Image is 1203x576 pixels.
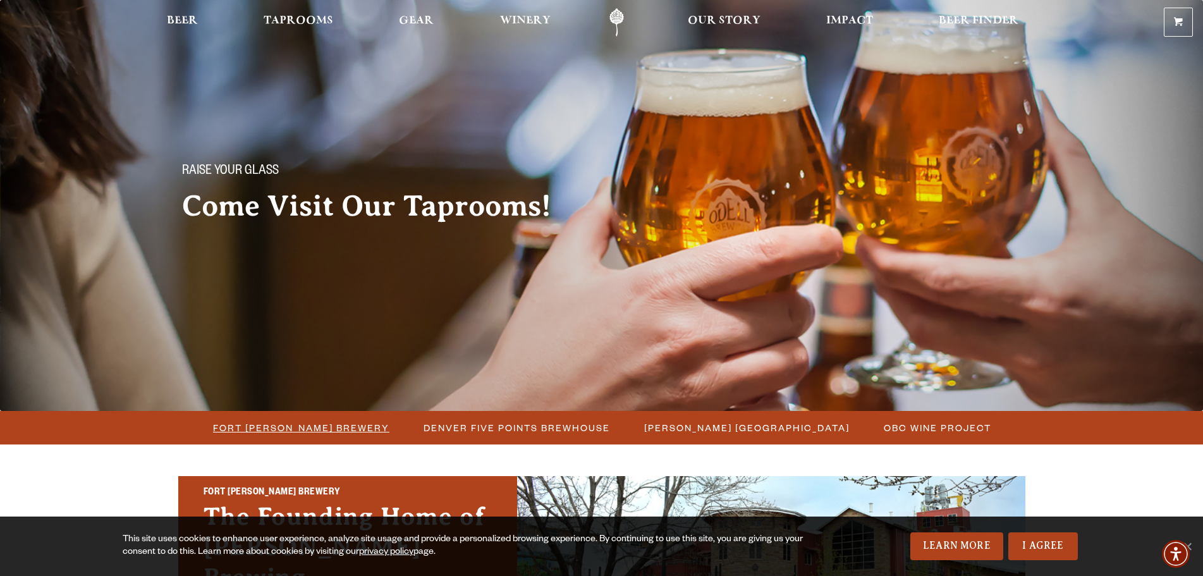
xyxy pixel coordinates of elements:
[205,419,396,437] a: Fort [PERSON_NAME] Brewery
[637,419,856,437] a: [PERSON_NAME] [GEOGRAPHIC_DATA]
[182,164,279,180] span: Raise your glass
[939,16,1018,26] span: Beer Finder
[1162,540,1190,568] div: Accessibility Menu
[492,8,559,37] a: Winery
[159,8,206,37] a: Beer
[876,419,998,437] a: OBC Wine Project
[123,534,807,559] div: This site uses cookies to enhance user experience, analyze site usage and provide a personalized ...
[680,8,769,37] a: Our Story
[416,419,616,437] a: Denver Five Points Brewhouse
[399,16,434,26] span: Gear
[424,419,610,437] span: Denver Five Points Brewhouse
[931,8,1027,37] a: Beer Finder
[255,8,341,37] a: Taprooms
[204,485,492,501] h2: Fort [PERSON_NAME] Brewery
[818,8,881,37] a: Impact
[500,16,551,26] span: Winery
[264,16,333,26] span: Taprooms
[167,16,198,26] span: Beer
[644,419,850,437] span: [PERSON_NAME] [GEOGRAPHIC_DATA]
[593,8,640,37] a: Odell Home
[688,16,760,26] span: Our Story
[359,548,413,558] a: privacy policy
[910,532,1003,560] a: Learn More
[884,419,991,437] span: OBC Wine Project
[182,190,577,222] h2: Come Visit Our Taprooms!
[213,419,389,437] span: Fort [PERSON_NAME] Brewery
[391,8,442,37] a: Gear
[1008,532,1078,560] a: I Agree
[826,16,873,26] span: Impact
